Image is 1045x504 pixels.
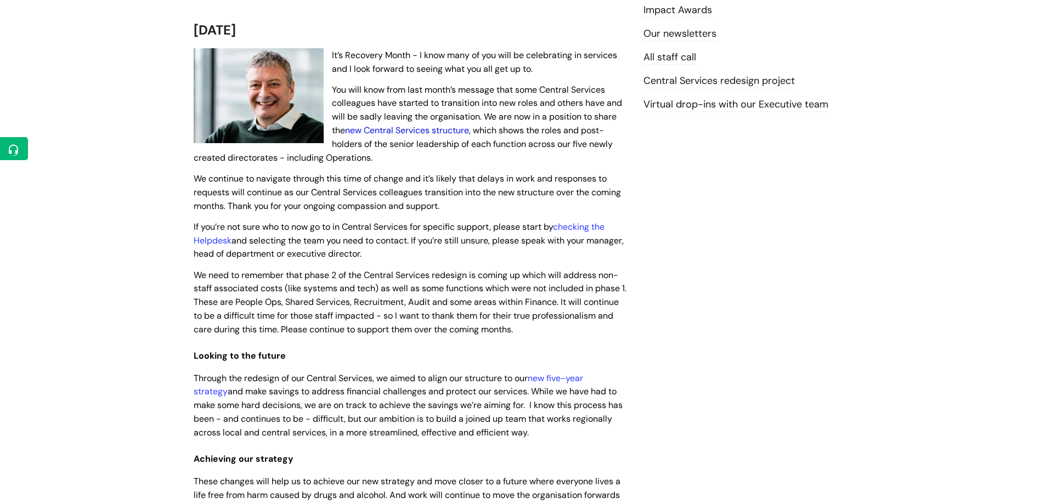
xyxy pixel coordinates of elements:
[643,50,696,65] a: All staff call
[345,124,469,136] a: new Central Services structure
[194,173,621,212] span: We continue to navigate through this time of change and it’s likely that delays in work and respo...
[643,98,828,112] a: Virtual drop-ins with our Executive team
[194,221,605,246] a: checking the Helpdesk
[194,372,623,438] span: Through the redesign of our Central Services, we aimed to align our structure to our and make sav...
[194,221,624,260] span: If you’re not sure who to now go to in Central Services for specific support, please start by and...
[194,350,286,361] span: Looking to the future
[194,269,626,335] span: We need to remember that phase 2 of the Central Services redesign is coming up which will address...
[194,21,236,38] span: [DATE]
[194,48,324,144] img: WithYou Chief Executive Simon Phillips pictured looking at the camera and smiling
[643,74,795,88] a: Central Services redesign project
[194,84,622,163] span: You will know from last month’s message that some Central Services colleagues have started to tra...
[332,49,617,75] span: It’s Recovery Month - I know many of you will be celebrating in services and I look forward to se...
[194,453,293,465] span: Achieving our strategy
[643,27,716,41] a: Our newsletters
